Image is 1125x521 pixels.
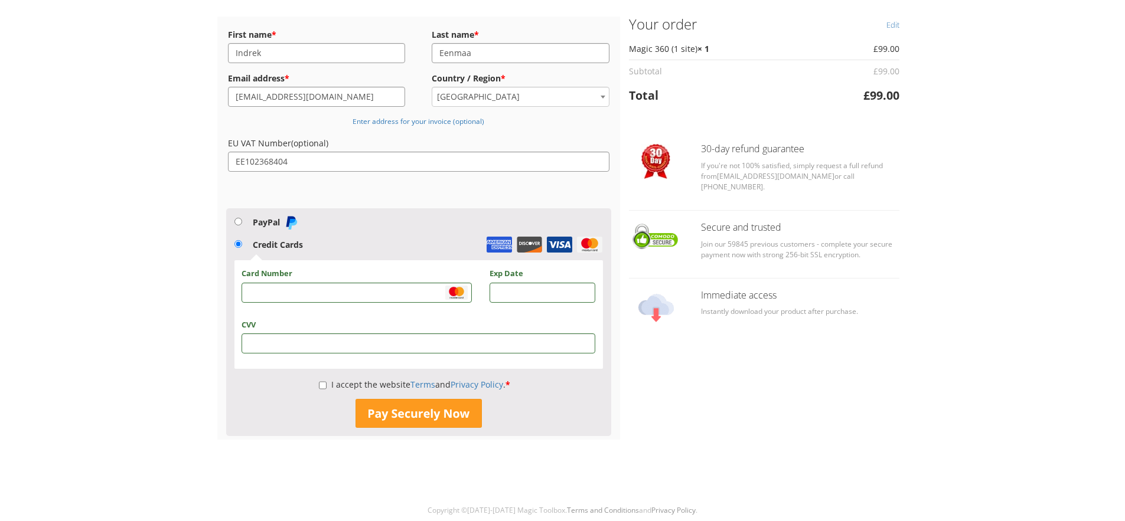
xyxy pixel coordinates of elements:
[717,171,834,181] a: [EMAIL_ADDRESS][DOMAIN_NAME]
[486,237,513,253] img: Amex
[291,137,328,149] span: (optional)
[576,237,603,253] img: MasterCard
[516,237,543,253] img: Discover
[641,144,670,179] img: Checkout
[249,337,588,349] iframe: Secure Credit Card Frame - CVV
[242,268,292,279] label: Card Number
[701,239,899,260] p: Join our 59845 previous customers - complete your secure payment now with strong 256-bit SSL encr...
[629,82,810,109] th: Total
[228,27,406,43] label: First name
[701,144,899,155] h3: 30-day refund guarantee
[249,287,464,299] iframe: Secure Credit Card Frame - Credit Card Number
[873,65,899,77] bdi: 99.00
[497,287,588,299] iframe: Secure Credit Card Frame - Expiration Date
[701,160,899,192] p: If you're not 100% satisfied, simply request a full refund from or call [PHONE_NUMBER].
[228,135,610,152] label: EU VAT Number
[410,379,435,390] a: Terms
[272,29,276,40] abbr: required
[629,38,810,60] td: Magic 360 (1 site)
[629,17,899,32] h3: Your order
[474,29,479,40] abbr: required
[701,306,899,317] p: Instantly download your product after purchase.
[353,115,484,126] a: Enter address for your invoice (optional)
[228,70,406,87] label: Email address
[873,43,878,54] span: £
[445,286,468,300] img: master_card.svg
[506,379,510,390] abbr: required
[228,152,610,172] input: EU VAT Number
[629,222,683,251] img: Checkout
[226,177,612,187] iframe: PayPal Message 1
[701,222,899,233] h3: Secure and trusted
[432,87,609,106] span: Estonia
[567,505,639,515] a: Terms and Conditions
[546,237,573,253] img: Visa
[863,87,870,103] span: £
[319,379,510,390] label: I accept the website and .
[285,73,289,84] abbr: required
[451,379,503,390] a: Privacy Policy
[432,27,609,43] label: Last name
[501,73,506,84] abbr: required
[886,17,899,33] a: Edit
[638,290,674,326] img: Checkout
[490,268,523,279] label: Exp Date
[432,87,609,107] span: Country / Region
[253,217,298,228] label: PayPal
[697,43,709,54] strong: × 1
[873,65,878,77] span: £
[253,239,303,250] label: Credit Cards
[873,43,899,54] bdi: 99.00
[319,375,327,395] input: I accept the websiteTermsandPrivacy Policy.*
[353,116,484,126] small: Enter address for your invoice (optional)
[651,505,696,515] a: Privacy Policy
[432,70,609,87] label: Country / Region
[284,215,298,230] img: PayPal
[242,319,256,330] label: CVV
[356,399,482,428] button: Pay Securely Now
[863,87,899,103] bdi: 99.00
[701,290,899,301] h3: Immediate access
[629,60,810,82] th: Subtotal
